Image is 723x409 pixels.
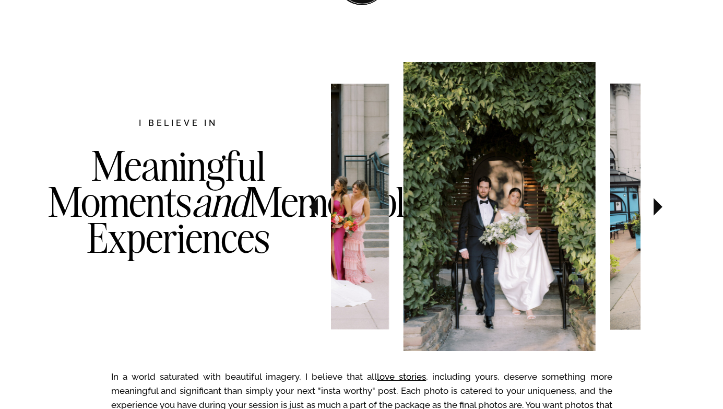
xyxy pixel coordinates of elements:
i: and [192,176,248,227]
h2: I believe in [84,117,273,131]
h3: Meaningful Moments Memorable Experiences [48,148,309,298]
a: love stories [377,371,426,382]
img: Bride and groom walking for a portrait [404,62,596,351]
